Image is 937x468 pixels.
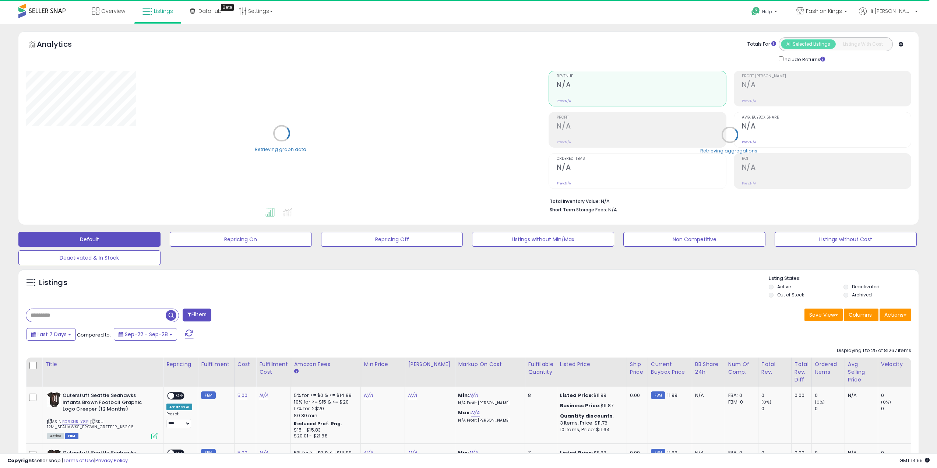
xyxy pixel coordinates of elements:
div: Listed Price [560,360,624,368]
div: 0.00 [795,450,806,456]
button: Last 7 Days [27,328,76,341]
a: N/A [408,392,417,399]
div: 0 [881,450,911,456]
div: 10% for >= $15 & <= $20 [294,399,355,405]
div: Tooltip anchor [221,4,234,11]
small: FBM [201,391,215,399]
a: N/A [259,449,268,457]
p: N/A Profit [PERSON_NAME] [458,401,519,406]
b: Max: [458,409,471,416]
p: Listing States: [769,275,919,282]
a: B06XHRLY8P [62,419,88,425]
div: 0 [815,392,845,399]
th: The percentage added to the cost of goods (COGS) that forms the calculator for Min & Max prices. [455,358,525,387]
div: Ship Price [630,360,645,376]
div: Fulfillment [201,360,231,368]
div: Current Buybox Price [651,360,689,376]
button: Sep-22 - Sep-28 [114,328,177,341]
div: $11.87 [560,402,621,409]
b: Listed Price: [560,449,593,456]
div: 10 Items, Price: $11.64 [560,426,621,433]
div: 17% for > $20 [294,405,355,412]
div: $20.01 - $21.68 [294,433,355,439]
button: Filters [183,309,211,321]
button: Non Competitive [623,232,765,247]
button: Save View [804,309,843,321]
span: DataHub [198,7,222,15]
small: Amazon Fees. [294,368,298,375]
a: N/A [364,392,373,399]
button: Listings With Cost [835,39,890,49]
div: Markup on Cost [458,360,522,368]
div: Total Rev. Diff. [795,360,809,384]
a: Help [746,1,785,24]
div: seller snap | | [7,457,128,464]
img: 517REqVpZWL._SL40_.jpg [47,450,61,464]
small: (0%) [815,399,825,405]
small: (0%) [761,399,772,405]
a: N/A [471,409,480,416]
div: N/A [848,450,872,456]
div: N/A [848,392,872,399]
div: 0 [761,405,791,412]
label: Out of Stock [777,292,804,298]
a: 5.00 [237,449,248,457]
small: FBM [651,391,665,399]
div: BB Share 24h. [695,360,722,376]
b: Min: [458,449,469,456]
label: Archived [852,292,872,298]
a: Privacy Policy [95,457,128,464]
div: 0.00 [630,392,642,399]
div: 0.00 [630,450,642,456]
a: N/A [408,449,417,457]
button: Deactivated & In Stock [18,250,161,265]
div: Totals For [747,41,776,48]
div: Velocity [881,360,908,368]
button: Repricing Off [321,232,463,247]
div: $15 - $15.83 [294,427,355,433]
button: Listings without Min/Max [472,232,614,247]
div: Retrieving graph data.. [255,146,309,152]
div: [PERSON_NAME] [408,360,452,368]
h5: Analytics [37,39,86,51]
div: 5% for >= $0 & <= $14.99 [294,392,355,399]
button: Repricing On [170,232,312,247]
div: 7 [528,450,551,456]
small: (0%) [881,399,891,405]
label: Active [777,284,791,290]
b: Business Price: [560,402,600,409]
a: 5.00 [237,392,248,399]
span: All listings currently available for purchase on Amazon [47,433,64,439]
div: Cost [237,360,253,368]
span: Listings [154,7,173,15]
a: N/A [259,392,268,399]
label: Deactivated [852,284,880,290]
div: Amazon AI [166,404,192,410]
b: Reduced Prof. Rng. [294,421,342,427]
small: FBM [651,449,665,457]
span: Fashion Kings [806,7,842,15]
div: Num of Comp. [728,360,755,376]
span: Last 7 Days [38,331,67,338]
span: Sep-22 - Sep-28 [125,331,168,338]
div: Fulfillment Cost [259,360,288,376]
span: Help [762,8,772,15]
span: Columns [849,311,872,319]
b: Outerstuff Seattle Seahawks Infants Brown Football Graphic Logo Creeper (12 Months) [63,392,152,415]
div: 0 [815,450,845,456]
button: Columns [844,309,878,321]
div: $11.99 [560,450,621,456]
div: 5% for >= $0 & <= $14.99 [294,450,355,456]
a: N/A [469,392,478,399]
small: FBM [201,449,215,457]
div: ASIN: [47,392,158,439]
div: 0.00 [795,392,806,399]
div: FBM: 0 [728,399,753,405]
div: Preset: [166,412,192,428]
div: 0 [881,405,911,412]
span: Compared to: [77,331,111,338]
div: Avg Selling Price [848,360,875,384]
span: 11.99 [667,449,677,456]
button: Default [18,232,161,247]
b: Min: [458,392,469,399]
